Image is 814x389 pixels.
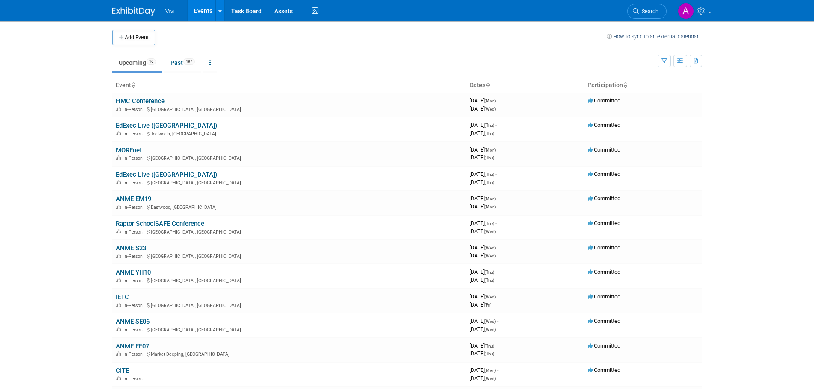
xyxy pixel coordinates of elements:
[588,367,620,373] span: Committed
[485,205,496,209] span: (Mon)
[470,130,494,136] span: [DATE]
[588,146,620,153] span: Committed
[116,303,121,307] img: In-Person Event
[116,155,121,160] img: In-Person Event
[588,171,620,177] span: Committed
[485,123,494,128] span: (Thu)
[495,171,497,177] span: -
[470,146,498,153] span: [DATE]
[485,172,494,177] span: (Thu)
[470,293,498,300] span: [DATE]
[123,180,145,186] span: In-Person
[164,55,201,71] a: Past197
[116,327,121,331] img: In-Person Event
[116,205,121,209] img: In-Person Event
[116,97,165,105] a: HMC Conference
[497,293,498,300] span: -
[116,244,146,252] a: ANME S23
[470,228,496,234] span: [DATE]
[116,326,463,333] div: [GEOGRAPHIC_DATA], [GEOGRAPHIC_DATA]
[485,221,494,226] span: (Tue)
[116,228,463,235] div: [GEOGRAPHIC_DATA], [GEOGRAPHIC_DATA]
[116,376,121,380] img: In-Person Event
[485,82,490,88] a: Sort by Start Date
[588,293,620,300] span: Committed
[123,327,145,333] span: In-Person
[485,303,491,307] span: (Fri)
[116,154,463,161] div: [GEOGRAPHIC_DATA], [GEOGRAPHIC_DATA]
[497,244,498,251] span: -
[123,205,145,210] span: In-Person
[112,78,466,93] th: Event
[588,269,620,275] span: Committed
[623,82,627,88] a: Sort by Participation Type
[123,131,145,137] span: In-Person
[123,351,145,357] span: In-Person
[470,252,496,259] span: [DATE]
[116,203,463,210] div: Eastwood, [GEOGRAPHIC_DATA]
[116,342,149,350] a: ANME EE07
[123,254,145,259] span: In-Person
[485,155,494,160] span: (Thu)
[485,278,494,283] span: (Thu)
[116,220,204,228] a: Raptor SchoolSAFE Conference
[116,171,217,178] a: EdExec Live ([GEOGRAPHIC_DATA])
[165,8,175,15] span: Vivi
[588,342,620,349] span: Committed
[485,131,494,136] span: (Thu)
[116,130,463,137] div: Tortworth, [GEOGRAPHIC_DATA]
[116,195,151,203] a: ANME EM19
[495,342,497,349] span: -
[112,55,162,71] a: Upcoming16
[116,146,142,154] a: MOREnet
[183,58,195,65] span: 197
[123,376,145,382] span: In-Person
[116,107,121,111] img: In-Person Event
[116,180,121,184] img: In-Person Event
[116,252,463,259] div: [GEOGRAPHIC_DATA], [GEOGRAPHIC_DATA]
[123,303,145,308] span: In-Person
[485,344,494,348] span: (Thu)
[485,107,496,111] span: (Wed)
[607,33,702,40] a: How to sync to an external calendar...
[678,3,694,19] img: Amy Barker
[116,131,121,135] img: In-Person Event
[466,78,584,93] th: Dates
[588,195,620,202] span: Committed
[470,350,494,357] span: [DATE]
[116,277,463,284] div: [GEOGRAPHIC_DATA], [GEOGRAPHIC_DATA]
[123,229,145,235] span: In-Person
[116,254,121,258] img: In-Person Event
[497,146,498,153] span: -
[116,122,217,129] a: EdExec Live ([GEOGRAPHIC_DATA])
[588,122,620,128] span: Committed
[147,58,156,65] span: 16
[470,105,496,112] span: [DATE]
[485,229,496,234] span: (Wed)
[470,195,498,202] span: [DATE]
[116,301,463,308] div: [GEOGRAPHIC_DATA], [GEOGRAPHIC_DATA]
[485,351,494,356] span: (Thu)
[485,148,496,152] span: (Mon)
[470,97,498,104] span: [DATE]
[588,244,620,251] span: Committed
[485,246,496,250] span: (Wed)
[485,254,496,258] span: (Wed)
[116,293,129,301] a: IETC
[470,367,498,373] span: [DATE]
[123,107,145,112] span: In-Person
[470,375,496,381] span: [DATE]
[485,319,496,324] span: (Wed)
[112,7,155,16] img: ExhibitDay
[497,318,498,324] span: -
[116,351,121,356] img: In-Person Event
[116,179,463,186] div: [GEOGRAPHIC_DATA], [GEOGRAPHIC_DATA]
[485,99,496,103] span: (Mon)
[470,179,494,185] span: [DATE]
[123,278,145,284] span: In-Person
[588,97,620,104] span: Committed
[116,350,463,357] div: Market Deeping, [GEOGRAPHIC_DATA]
[588,220,620,226] span: Committed
[470,342,497,349] span: [DATE]
[123,155,145,161] span: In-Person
